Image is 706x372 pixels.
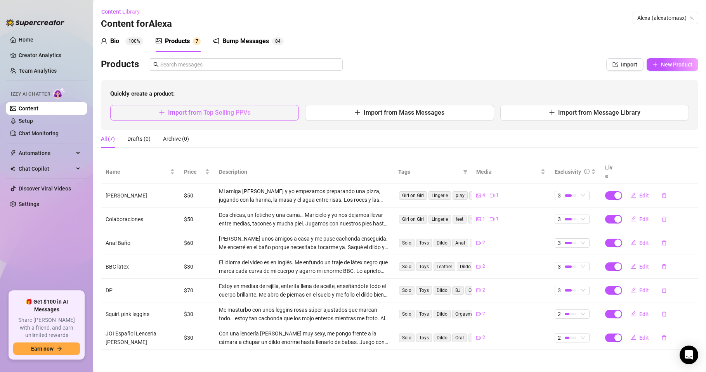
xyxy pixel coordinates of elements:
[275,38,278,44] span: 8
[476,264,481,269] span: video-camera
[482,286,485,294] span: 2
[639,216,649,222] span: Edit
[101,255,179,279] td: BBC latex
[11,91,50,98] span: Izzy AI Chatter
[101,279,179,302] td: DP
[428,191,451,200] span: Lingerie
[19,162,74,175] span: Chat Copilot
[101,5,146,18] button: Content Library
[624,237,655,249] button: Edit
[661,193,667,198] span: delete
[399,239,415,247] span: Solo
[655,284,673,297] button: delete
[631,216,636,222] span: edit
[19,201,39,207] a: Settings
[278,38,281,44] span: 4
[179,255,214,279] td: $30
[213,38,219,44] span: notification
[452,334,467,342] span: Oral
[434,239,451,247] span: Dildo
[354,109,361,115] span: plus
[639,311,649,317] span: Edit
[219,282,389,299] div: Estoy en medias de rejilla, enterita llena de aceite, enseñándote todo el cuerpo brillante. Me ab...
[689,16,694,20] span: team
[558,262,561,271] span: 3
[584,169,590,174] span: info-circle
[631,264,636,269] span: edit
[476,335,481,340] span: video-camera
[101,208,179,231] td: Colaboraciones
[558,334,561,342] span: 2
[655,332,673,344] button: delete
[160,60,338,69] input: Search messages
[416,310,432,318] span: Toys
[13,316,80,339] span: Share [PERSON_NAME] with a friend, and earn unlimited rewards
[165,37,190,46] div: Products
[639,240,649,246] span: Edit
[101,134,115,143] div: All (7)
[452,239,468,247] span: Anal
[631,311,636,316] span: edit
[222,37,269,46] div: Bump Messages
[661,61,692,68] span: New Product
[19,49,81,61] a: Creator Analytics
[468,334,491,342] span: Lingerie
[399,334,415,342] span: Solo
[159,109,165,115] span: plus
[624,189,655,202] button: Edit
[101,231,179,255] td: Anal Baño
[305,105,494,121] button: Import from Mass Messages
[434,310,451,318] span: Dildo
[196,38,198,44] span: 7
[637,12,694,24] span: Alexa (alexatomasx)
[621,61,637,68] span: Import
[655,189,673,202] button: delete
[680,346,698,364] div: Open Intercom Messenger
[434,262,455,271] span: Leather
[31,346,54,352] span: Earn now
[179,208,214,231] td: $50
[476,312,481,316] span: video-camera
[655,237,673,249] button: delete
[101,58,139,71] h3: Products
[476,217,481,222] span: picture
[661,240,667,246] span: delete
[394,160,472,184] th: Tags
[219,258,389,275] div: El idioma del video es en Inglés. Me enfundo un traje de látex negro que marca cada curva de mi c...
[272,37,284,45] sup: 84
[606,58,644,71] button: Import
[179,279,214,302] td: $70
[461,166,469,178] span: filter
[476,193,481,198] span: picture
[101,184,179,208] td: [PERSON_NAME]
[416,334,432,342] span: Toys
[661,311,667,317] span: delete
[214,160,394,184] th: Description
[558,286,561,295] span: 3
[470,239,491,247] span: vaginal
[101,160,179,184] th: Name
[452,286,464,295] span: BJ
[639,335,649,341] span: Edit
[179,231,214,255] td: $60
[398,168,460,176] span: Tags
[490,193,494,198] span: video-camera
[457,262,474,271] span: Dildo
[500,105,689,121] button: Import from Message Library
[10,150,16,156] span: thunderbolt
[631,287,636,293] span: edit
[168,109,250,116] span: Import from Top Selling PPVs
[57,346,62,351] span: arrow-right
[496,192,499,199] span: 1
[624,213,655,225] button: Edit
[399,310,415,318] span: Solo
[19,118,33,124] a: Setup
[153,62,159,67] span: search
[434,286,451,295] span: Dildo
[110,105,299,121] button: Import from Top Selling PPVs
[19,105,38,112] a: Content
[631,240,636,245] span: edit
[219,234,389,251] div: [PERSON_NAME] unos amigos a casa y me puse cachonda enseguida. Me encerré en el baño porque neces...
[399,262,415,271] span: Solo
[612,62,618,67] span: import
